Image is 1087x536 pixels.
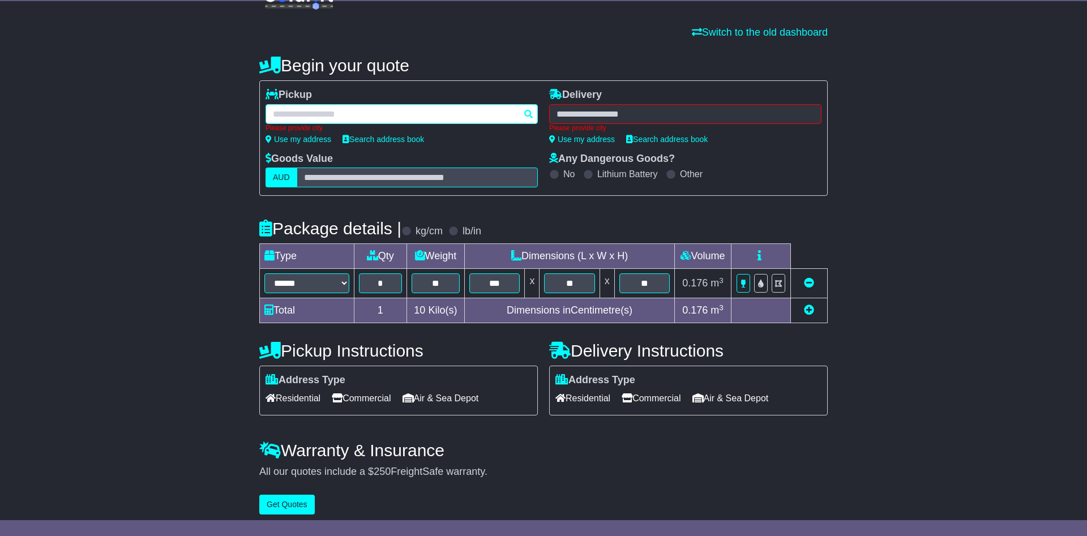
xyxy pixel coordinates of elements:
sup: 3 [719,276,724,285]
span: Commercial [622,389,681,407]
button: Get Quotes [259,495,315,514]
span: 10 [414,305,425,316]
a: Use my address [266,135,331,144]
sup: 3 [719,303,724,312]
h4: Delivery Instructions [549,341,828,360]
td: Qty [354,244,407,269]
span: Commercial [332,389,391,407]
td: Volume [674,244,731,269]
div: Please provide city [549,124,821,132]
h4: Begin your quote [259,56,828,75]
td: Type [260,244,354,269]
span: m [711,305,724,316]
label: Any Dangerous Goods? [549,153,675,165]
span: 0.176 [682,305,708,316]
span: Residential [555,389,610,407]
a: Use my address [549,135,615,144]
label: kg/cm [416,225,443,238]
label: AUD [266,168,297,187]
label: Delivery [549,89,602,101]
h4: Pickup Instructions [259,341,538,360]
a: Switch to the old dashboard [692,27,828,38]
div: Please provide city [266,124,538,132]
h4: Package details | [259,219,401,238]
label: Goods Value [266,153,333,165]
typeahead: Please provide city [266,104,538,124]
div: All our quotes include a $ FreightSafe warranty. [259,466,828,478]
td: 1 [354,298,407,323]
label: Pickup [266,89,312,101]
td: Dimensions (L x W x H) [465,244,675,269]
td: Total [260,298,354,323]
label: lb/in [463,225,481,238]
a: Remove this item [804,277,814,289]
label: Address Type [555,374,635,387]
label: Other [680,169,703,179]
td: Weight [406,244,465,269]
span: 0.176 [682,277,708,289]
a: Add new item [804,305,814,316]
a: Search address book [343,135,424,144]
td: Kilo(s) [406,298,465,323]
span: m [711,277,724,289]
span: Air & Sea Depot [403,389,479,407]
label: Address Type [266,374,345,387]
span: Residential [266,389,320,407]
label: Lithium Battery [597,169,658,179]
label: No [563,169,575,179]
td: x [525,269,540,298]
span: Air & Sea Depot [692,389,769,407]
td: x [600,269,614,298]
h4: Warranty & Insurance [259,441,828,460]
a: Search address book [626,135,708,144]
span: 250 [374,466,391,477]
td: Dimensions in Centimetre(s) [465,298,675,323]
